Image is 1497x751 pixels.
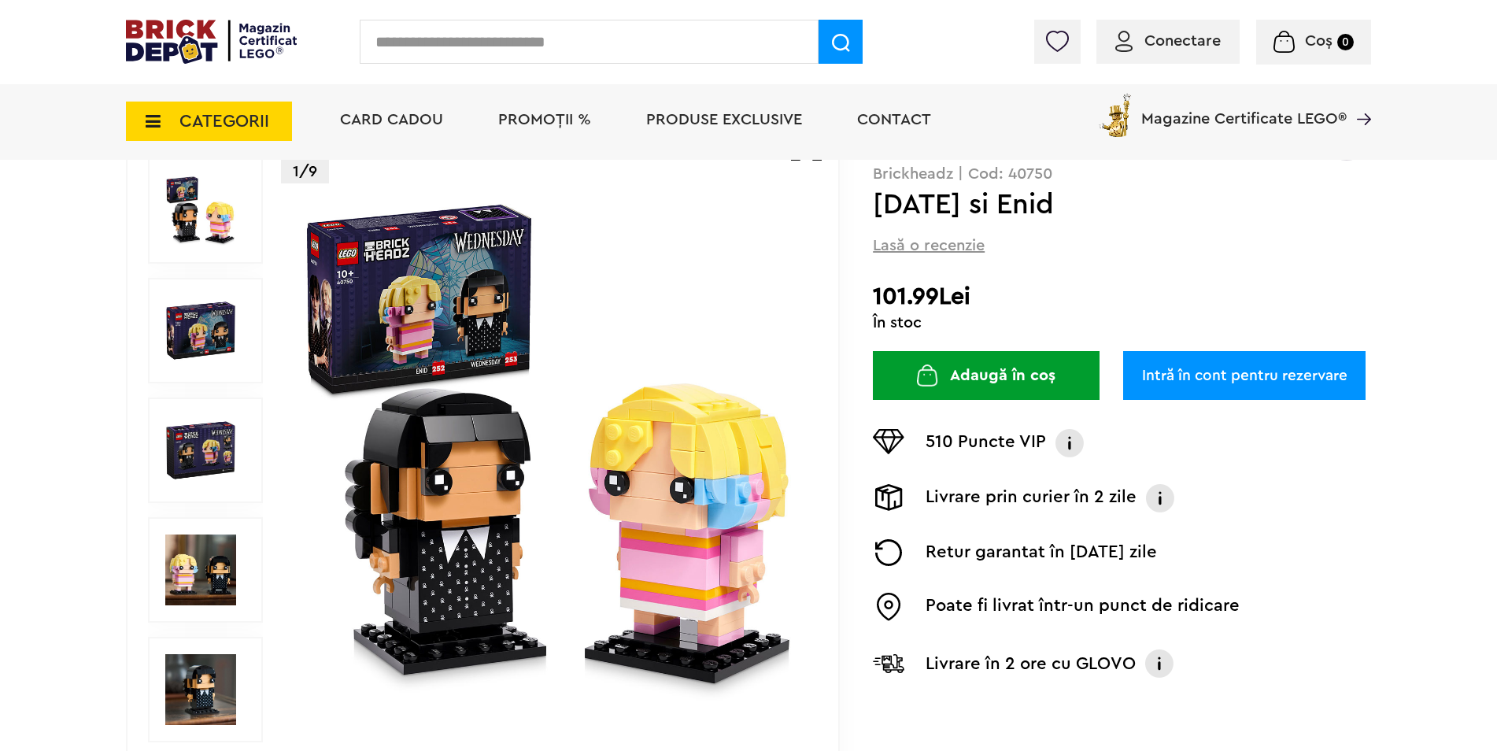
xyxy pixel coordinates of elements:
img: Info VIP [1054,429,1085,457]
button: Adaugă în coș [873,351,1100,400]
img: Returnare [873,539,904,566]
a: PROMOȚII % [498,112,591,128]
img: Livrare [873,484,904,511]
p: Livrare în 2 ore cu GLOVO [926,651,1136,676]
span: CATEGORII [179,113,269,130]
img: Puncte VIP [873,429,904,454]
img: Seturi Lego Wednesday si Enid [165,535,236,605]
img: Wednesday si Enid [165,176,236,246]
p: Livrare prin curier în 2 zile [926,484,1137,512]
a: Card Cadou [340,112,443,128]
img: Wednesday si Enid [165,295,236,366]
h1: [DATE] si Enid [873,191,1320,219]
a: Conectare [1115,33,1221,49]
img: Info livrare cu GLOVO [1144,648,1175,679]
img: Wednesday si Enid [298,197,804,704]
span: Coș [1305,33,1333,49]
img: Wednesday si Enid LEGO 40750 [165,415,236,486]
p: Retur garantat în [DATE] zile [926,539,1157,566]
img: Info livrare prin curier [1144,484,1176,512]
a: Contact [857,112,931,128]
a: Magazine Certificate LEGO® [1347,91,1371,106]
span: Conectare [1144,33,1221,49]
img: Easybox [873,593,904,621]
p: Poate fi livrat într-un punct de ridicare [926,593,1240,621]
p: 510 Puncte VIP [926,429,1046,457]
a: Intră în cont pentru rezervare [1123,351,1366,400]
h2: 101.99Lei [873,283,1371,311]
img: LEGO Brickheadz Wednesday si Enid [165,654,236,725]
p: 1/9 [281,160,329,183]
img: Livrare Glovo [873,653,904,673]
small: 0 [1337,34,1354,50]
span: Lasă o recenzie [873,235,985,257]
span: Magazine Certificate LEGO® [1141,91,1347,127]
a: Produse exclusive [646,112,802,128]
div: În stoc [873,315,1371,331]
p: Brickheadz | Cod: 40750 [873,166,1371,182]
